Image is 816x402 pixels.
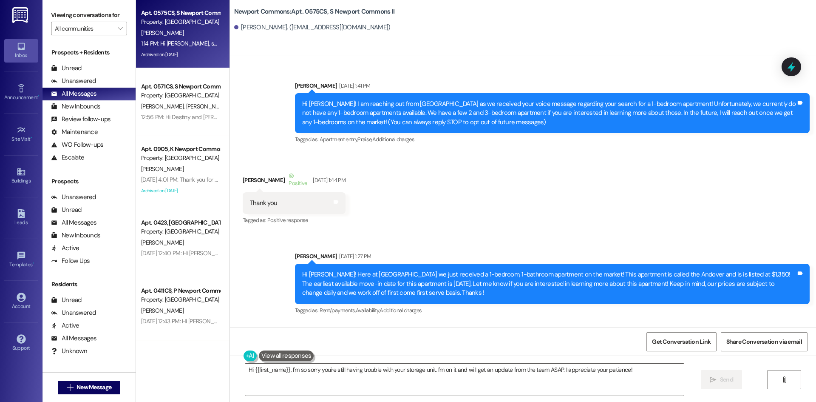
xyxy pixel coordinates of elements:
div: Archived on [DATE] [140,49,221,60]
span: • [33,260,34,266]
div: Thank you [250,199,277,208]
button: Share Conversation via email [721,332,807,351]
span: Additional charges [380,307,422,314]
div: Unknown [51,347,87,356]
div: [PERSON_NAME]. ([EMAIL_ADDRESS][DOMAIN_NAME]) [234,23,391,32]
div: Tagged as: [295,304,810,316]
div: [DATE] 1:27 PM [337,252,371,261]
span: [PERSON_NAME] [141,307,184,314]
div: Unanswered [51,193,96,202]
div: Hi [PERSON_NAME]! Here at [GEOGRAPHIC_DATA] we just received a 1-bedroom, 1-bathroom apartment on... [302,270,796,297]
b: Newport Commons: Apt. 0575CS, S Newport Commons II [234,7,394,16]
div: Prospects + Residents [42,48,136,57]
textarea: Hi {{first_name}}, I'm so sorry you're still having trouble with your storage unit. I'm on it and... [245,364,684,396]
div: Active [51,244,79,253]
button: Send [701,370,742,389]
span: • [38,93,39,99]
span: Share Conversation via email [726,337,802,346]
i:  [67,384,73,391]
div: Follow Ups [51,257,90,265]
div: Tagged as: [295,133,810,145]
span: Praise , [357,136,372,143]
div: Property: [GEOGRAPHIC_DATA] [141,295,220,304]
div: Apt. 0571CS, S Newport Commons II [141,82,220,91]
div: Apt. 0575CS, S Newport Commons II [141,9,220,17]
div: All Messages [51,218,96,227]
div: Tagged as: [243,214,346,226]
div: [PERSON_NAME] [243,171,346,192]
div: Residents [42,280,136,289]
div: Escalate [51,153,84,162]
span: Get Conversation Link [652,337,711,346]
span: Additional charges [372,136,414,143]
span: [PERSON_NAME] [141,29,184,37]
label: Viewing conversations for [51,9,127,22]
div: All Messages [51,334,96,343]
span: [PERSON_NAME] [141,239,184,246]
div: Archived on [DATE] [140,185,221,196]
i:  [781,376,788,383]
a: Support [4,332,38,355]
button: New Message [58,381,121,394]
div: [DATE] 12:43 PM: Hi [PERSON_NAME]! I'm checking in on your latest work order (MISCELLANEOUS (Exte... [141,317,643,325]
span: [PERSON_NAME] [141,103,186,110]
span: Availability , [356,307,380,314]
div: Property: [GEOGRAPHIC_DATA] [141,154,220,163]
a: Account [4,290,38,313]
a: Site Visit • [4,123,38,146]
div: Property: [GEOGRAPHIC_DATA] [141,17,220,26]
div: Apt. 0423, [GEOGRAPHIC_DATA] I [141,218,220,227]
span: • [31,135,32,141]
div: Apt. 0411CS, P Newport Commons II [141,286,220,295]
span: [PERSON_NAME] [141,165,184,173]
div: Unanswered [51,77,96,86]
div: Hi [PERSON_NAME]! I am reaching out from [GEOGRAPHIC_DATA] as we received your voice message rega... [302,100,796,127]
div: All Messages [51,89,96,98]
div: Maintenance [51,128,98,137]
i:  [118,25,122,32]
div: Prospects [42,177,136,186]
div: [PERSON_NAME] [295,81,810,93]
div: Apt. 0905, K Newport Commons II [141,145,220,154]
div: [PERSON_NAME] [295,252,810,264]
div: [DATE] 4:01 PM: Thank you for confirming, [PERSON_NAME]! Please don't hesitate to reach out if th... [141,176,451,183]
div: Positive [287,171,309,189]
i:  [710,376,716,383]
div: Unread [51,205,82,214]
div: Active [51,321,79,330]
button: Get Conversation Link [646,332,716,351]
div: New Inbounds [51,231,100,240]
a: Inbox [4,39,38,62]
span: [PERSON_NAME] [186,103,228,110]
div: [DATE] 1:44 PM [311,176,346,185]
span: Rent/payments , [320,307,356,314]
img: ResiDesk Logo [12,7,30,23]
div: New Inbounds [51,102,100,111]
div: 1:14 PM: Hi [PERSON_NAME], so, you have been able to previously gain access to this storage unit,... [141,40,495,47]
div: [DATE] 12:40 PM: Hi [PERSON_NAME], thanks for confirming! Glad to hear your lockout issue is reso... [141,249,677,257]
a: Leads [4,206,38,229]
div: Unread [51,296,82,305]
span: Send [720,375,733,384]
div: Unread [51,64,82,73]
span: New Message [76,383,111,392]
a: Templates • [4,248,38,271]
div: Review follow-ups [51,115,110,124]
div: Unanswered [51,308,96,317]
div: Property: [GEOGRAPHIC_DATA] [141,227,220,236]
input: All communities [55,22,113,35]
div: Property: [GEOGRAPHIC_DATA] [141,91,220,100]
span: Apartment entry , [320,136,358,143]
div: [DATE] 1:41 PM [337,81,370,90]
span: Positive response [267,217,308,224]
a: Buildings [4,165,38,188]
div: WO Follow-ups [51,140,103,149]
